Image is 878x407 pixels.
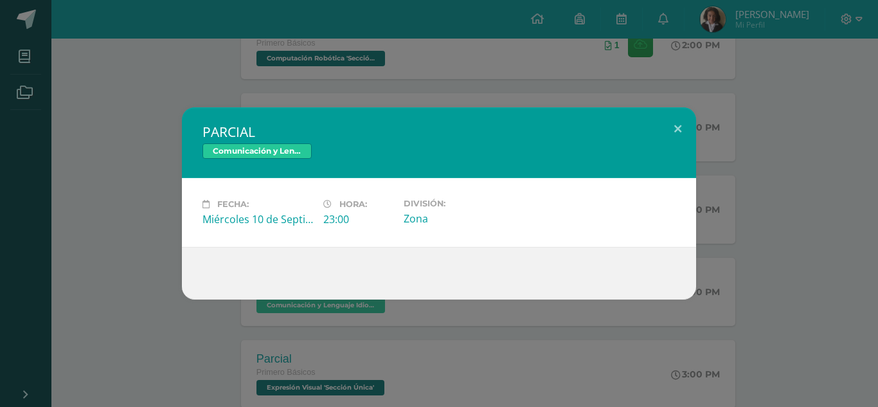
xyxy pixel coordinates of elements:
span: Comunicación y Lenguaje Idioma Extranjero [202,143,312,159]
div: Zona [404,212,514,226]
span: Hora: [339,199,367,209]
button: Close (Esc) [659,107,696,151]
div: Miércoles 10 de Septiembre [202,212,313,226]
div: 23:00 [323,212,393,226]
h2: PARCIAL [202,123,676,141]
label: División: [404,199,514,208]
span: Fecha: [217,199,249,209]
